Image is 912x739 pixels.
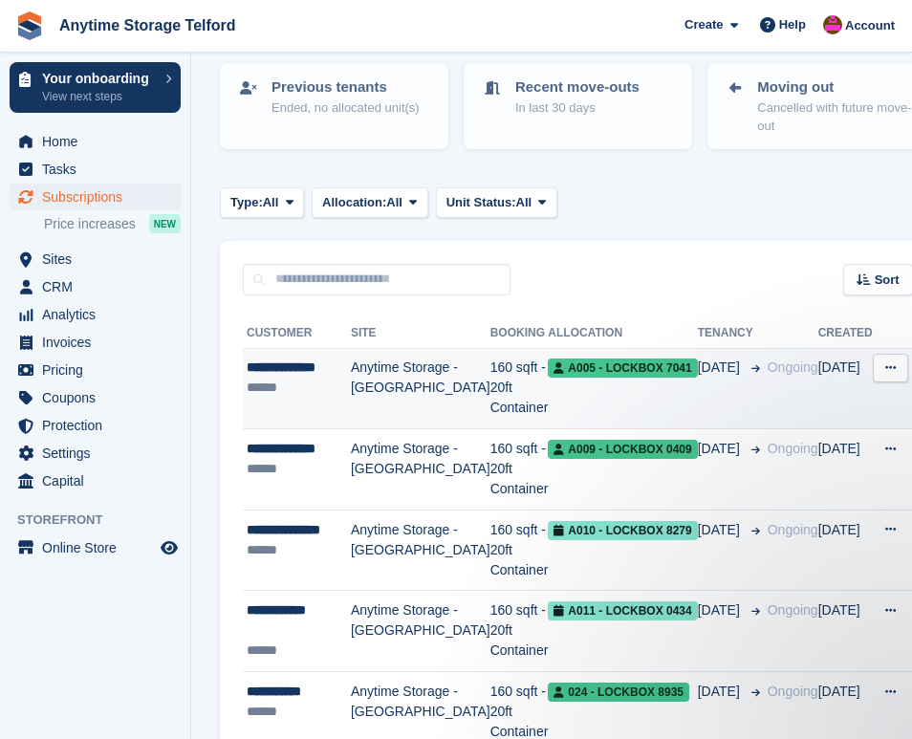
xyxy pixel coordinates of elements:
span: Sort [875,271,900,290]
th: Created [818,318,873,349]
span: Ongoing [768,441,818,456]
span: Subscriptions [42,184,157,210]
span: Create [684,15,723,34]
span: Sites [42,246,157,272]
a: Preview store [158,536,181,559]
span: [DATE] [698,520,744,540]
span: Unit Status: [446,193,516,212]
a: menu [10,128,181,155]
td: Anytime Storage - [GEOGRAPHIC_DATA] [351,510,490,591]
button: Unit Status: All [436,187,557,219]
td: [DATE] [818,510,873,591]
a: menu [10,440,181,467]
a: Your onboarding View next steps [10,62,181,113]
td: 160 sqft - 20ft Container [490,348,549,429]
span: Account [845,16,895,35]
p: In last 30 days [515,98,640,118]
a: menu [10,412,181,439]
a: Anytime Storage Telford [52,10,244,41]
span: Ongoing [768,522,818,537]
td: [DATE] [818,591,873,672]
span: All [516,193,532,212]
span: Capital [42,467,157,494]
a: Price increases NEW [44,213,181,234]
span: Price increases [44,215,136,233]
p: Recent move-outs [515,76,640,98]
td: [DATE] [818,348,873,429]
td: 160 sqft - 20ft Container [490,591,549,672]
span: Online Store [42,534,157,561]
span: Type: [230,193,263,212]
a: menu [10,329,181,356]
span: Settings [42,440,157,467]
th: Customer [243,318,351,349]
a: menu [10,156,181,183]
span: Pricing [42,357,157,383]
span: Storefront [17,511,190,530]
span: Allocation: [322,193,386,212]
span: Analytics [42,301,157,328]
img: stora-icon-8386f47178a22dfd0bd8f6a31ec36ba5ce8667c1dd55bd0f319d3a0aa187defe.svg [15,11,44,40]
span: [DATE] [698,682,744,702]
span: A010 - Lockbox 8279 [548,521,697,540]
a: menu [10,467,181,494]
span: 024 - Lockbox 8935 [548,683,689,702]
p: Previous tenants [271,76,420,98]
a: menu [10,246,181,272]
a: menu [10,184,181,210]
th: Site [351,318,490,349]
span: Protection [42,412,157,439]
button: Type: All [220,187,304,219]
span: [DATE] [698,600,744,620]
td: [DATE] [818,429,873,511]
div: NEW [149,214,181,233]
td: Anytime Storage - [GEOGRAPHIC_DATA] [351,591,490,672]
span: [DATE] [698,439,744,459]
span: CRM [42,273,157,300]
img: Andrew Newall [823,15,842,34]
th: Allocation [548,318,697,349]
a: menu [10,301,181,328]
a: Previous tenants Ended, no allocated unit(s) [222,65,446,128]
p: Ended, no allocated unit(s) [271,98,420,118]
th: Booking [490,318,549,349]
td: Anytime Storage - [GEOGRAPHIC_DATA] [351,429,490,511]
td: Anytime Storage - [GEOGRAPHIC_DATA] [351,348,490,429]
a: menu [10,357,181,383]
span: [DATE] [698,358,744,378]
a: menu [10,534,181,561]
span: Coupons [42,384,157,411]
span: All [386,193,402,212]
button: Allocation: All [312,187,428,219]
a: menu [10,384,181,411]
th: Tenancy [698,318,760,349]
span: Tasks [42,156,157,183]
span: Invoices [42,329,157,356]
a: Recent move-outs In last 30 days [466,65,690,128]
span: Ongoing [768,684,818,699]
span: All [263,193,279,212]
span: Help [779,15,806,34]
td: 160 sqft - 20ft Container [490,429,549,511]
p: Your onboarding [42,72,156,85]
a: menu [10,273,181,300]
span: Home [42,128,157,155]
span: A005 - Lockbox 7041 [548,359,697,378]
span: A009 - Lockbox 0409 [548,440,697,459]
p: View next steps [42,88,156,105]
span: Ongoing [768,359,818,375]
span: A011 - Lockbox 0434 [548,601,697,620]
td: 160 sqft - 20ft Container [490,510,549,591]
span: Ongoing [768,602,818,618]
